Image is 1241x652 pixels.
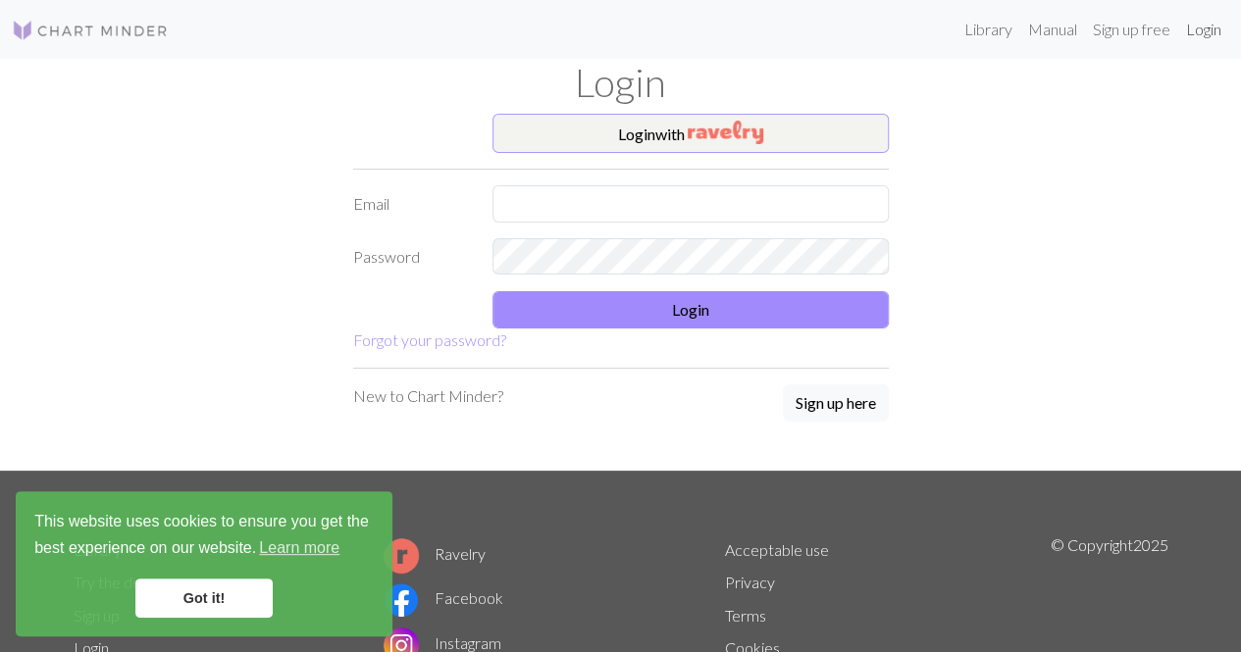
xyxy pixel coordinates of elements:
[384,538,419,574] img: Ravelry logo
[1178,10,1229,49] a: Login
[492,291,889,328] button: Login
[783,384,889,424] a: Sign up here
[384,544,486,563] a: Ravelry
[783,384,889,422] button: Sign up here
[384,582,419,618] img: Facebook logo
[62,59,1180,106] h1: Login
[384,588,503,607] a: Facebook
[725,606,766,625] a: Terms
[492,114,889,153] button: Loginwith
[1020,10,1085,49] a: Manual
[384,633,501,652] a: Instagram
[34,510,374,563] span: This website uses cookies to ensure you get the best experience on our website.
[725,573,775,591] a: Privacy
[353,384,503,408] p: New to Chart Minder?
[353,330,506,349] a: Forgot your password?
[688,121,763,144] img: Ravelry
[135,578,273,618] a: dismiss cookie message
[957,10,1020,49] a: Library
[725,540,829,559] a: Acceptable use
[12,19,169,42] img: Logo
[256,533,342,563] a: learn more about cookies
[341,238,482,276] label: Password
[341,185,482,223] label: Email
[1085,10,1178,49] a: Sign up free
[16,491,392,636] div: cookieconsent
